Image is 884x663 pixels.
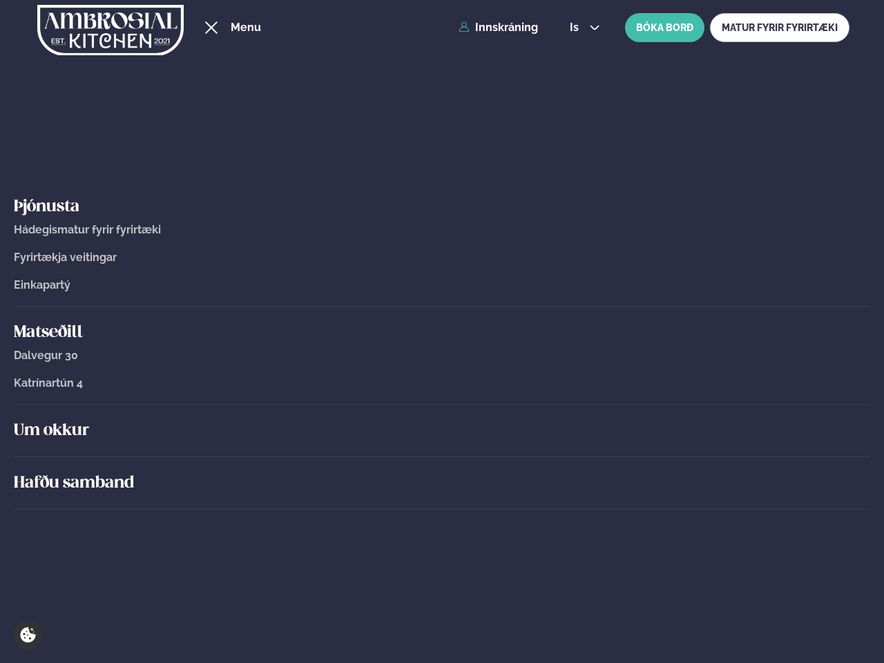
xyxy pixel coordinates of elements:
button: hamburger [203,19,220,36]
span: Hádegismatur fyrir fyrirtæki [14,223,161,236]
span: Fyrirtækja veitingar [14,251,117,264]
a: Hafðu samband [14,472,870,494]
button: is [559,22,611,33]
img: logo [37,2,184,59]
a: Hádegismatur fyrir fyrirtæki [14,224,870,236]
span: Einkapartý [14,278,70,291]
a: Cookie settings [14,621,42,649]
span: Katrínartún 4 [14,376,83,390]
a: Dalvegur 30 [14,349,870,362]
a: Fyrirtækja veitingar [14,251,870,264]
a: Einkapartý [14,279,870,291]
span: is [570,22,583,33]
a: Þjónusta [14,196,870,218]
span: Dalvegur 30 [14,349,78,362]
a: Um okkur [14,420,870,442]
a: MATUR FYRIR FYRIRTÆKI [710,13,849,42]
a: Katrínartún 4 [14,377,870,390]
a: Matseðill [14,322,870,344]
button: BÓKA BORÐ [625,13,704,42]
a: Innskráning [459,21,538,34]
